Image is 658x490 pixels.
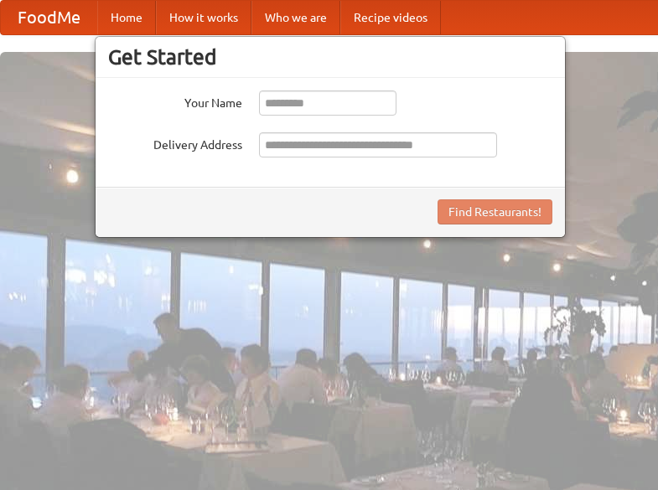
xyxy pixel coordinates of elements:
[1,1,97,34] a: FoodMe
[108,44,552,70] h3: Get Started
[251,1,340,34] a: Who we are
[108,132,242,153] label: Delivery Address
[108,90,242,111] label: Your Name
[97,1,156,34] a: Home
[156,1,251,34] a: How it works
[438,199,552,224] button: Find Restaurants!
[340,1,441,34] a: Recipe videos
